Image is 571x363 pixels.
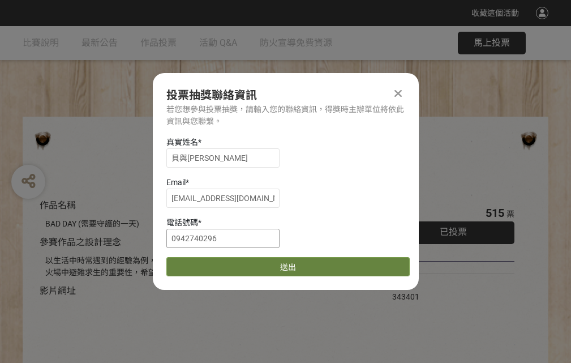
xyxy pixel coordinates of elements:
span: 比賽說明 [23,37,59,48]
button: 馬上投票 [458,32,526,54]
a: 作品投票 [140,26,177,60]
span: 收藏這個活動 [471,8,519,18]
span: 作品投票 [140,37,177,48]
span: 作品名稱 [40,200,76,211]
div: 以生活中時常遇到的經驗為例，透過對比的方式宣傳住宅用火災警報器、家庭逃生計畫及火場中避難求生的重要性，希望透過趣味的短影音讓更多人認識到更多的防火觀念。 [45,255,358,279]
iframe: Facebook Share [422,279,479,291]
span: 參賽作品之設計理念 [40,237,121,247]
span: 已投票 [440,227,467,237]
span: 真實姓名 [166,138,198,147]
div: 投票抽獎聯絡資訊 [166,87,405,104]
div: 若您想參與投票抽獎，請輸入您的聯絡資訊，得獎時主辦單位將依此資訊與您聯繫。 [166,104,405,127]
button: 送出 [166,257,410,276]
div: BAD DAY (需要守護的一天) [45,218,358,230]
a: 比賽說明 [23,26,59,60]
a: 活動 Q&A [199,26,237,60]
span: 515 [486,206,504,220]
a: 防火宣導免費資源 [260,26,332,60]
span: Email [166,178,186,187]
span: 活動 Q&A [199,37,237,48]
span: 最新公告 [81,37,118,48]
span: 防火宣導免費資源 [260,37,332,48]
span: 電話號碼 [166,218,198,227]
a: 最新公告 [81,26,118,60]
span: 馬上投票 [474,37,510,48]
span: 票 [506,210,514,219]
span: 影片網址 [40,285,76,296]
